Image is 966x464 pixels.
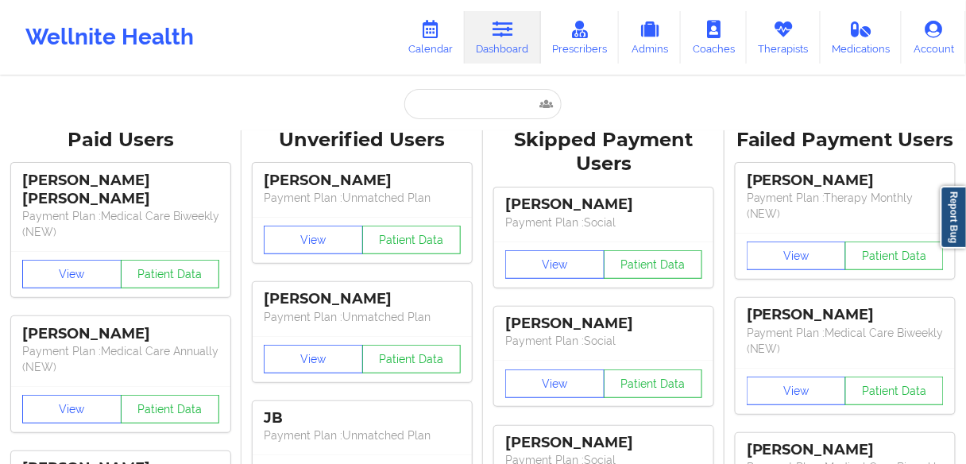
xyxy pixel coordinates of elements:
[845,377,945,405] button: Patient Data
[736,128,955,153] div: Failed Payment Users
[505,215,702,230] p: Payment Plan : Social
[747,377,846,405] button: View
[902,11,966,64] a: Account
[505,315,702,333] div: [PERSON_NAME]
[604,250,703,279] button: Patient Data
[362,226,462,254] button: Patient Data
[505,434,702,452] div: [PERSON_NAME]
[747,441,944,459] div: [PERSON_NAME]
[22,208,219,240] p: Payment Plan : Medical Care Biweekly (NEW)
[264,226,363,254] button: View
[264,409,461,427] div: JB
[505,369,605,398] button: View
[505,333,702,349] p: Payment Plan : Social
[22,172,219,208] div: [PERSON_NAME] [PERSON_NAME]
[11,128,230,153] div: Paid Users
[396,11,465,64] a: Calendar
[465,11,541,64] a: Dashboard
[619,11,681,64] a: Admins
[264,290,461,308] div: [PERSON_NAME]
[121,260,220,288] button: Patient Data
[747,306,944,324] div: [PERSON_NAME]
[941,186,966,249] a: Report Bug
[264,309,461,325] p: Payment Plan : Unmatched Plan
[747,172,944,190] div: [PERSON_NAME]
[541,11,620,64] a: Prescribers
[747,242,846,270] button: View
[845,242,945,270] button: Patient Data
[747,325,944,357] p: Payment Plan : Medical Care Biweekly (NEW)
[604,369,703,398] button: Patient Data
[362,345,462,373] button: Patient Data
[22,395,122,423] button: View
[681,11,747,64] a: Coaches
[121,395,220,423] button: Patient Data
[505,250,605,279] button: View
[264,190,461,206] p: Payment Plan : Unmatched Plan
[22,325,219,343] div: [PERSON_NAME]
[253,128,472,153] div: Unverified Users
[821,11,902,64] a: Medications
[264,427,461,443] p: Payment Plan : Unmatched Plan
[22,260,122,288] button: View
[264,172,461,190] div: [PERSON_NAME]
[747,11,821,64] a: Therapists
[494,128,713,177] div: Skipped Payment Users
[264,345,363,373] button: View
[22,343,219,375] p: Payment Plan : Medical Care Annually (NEW)
[505,195,702,214] div: [PERSON_NAME]
[747,190,944,222] p: Payment Plan : Therapy Monthly (NEW)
